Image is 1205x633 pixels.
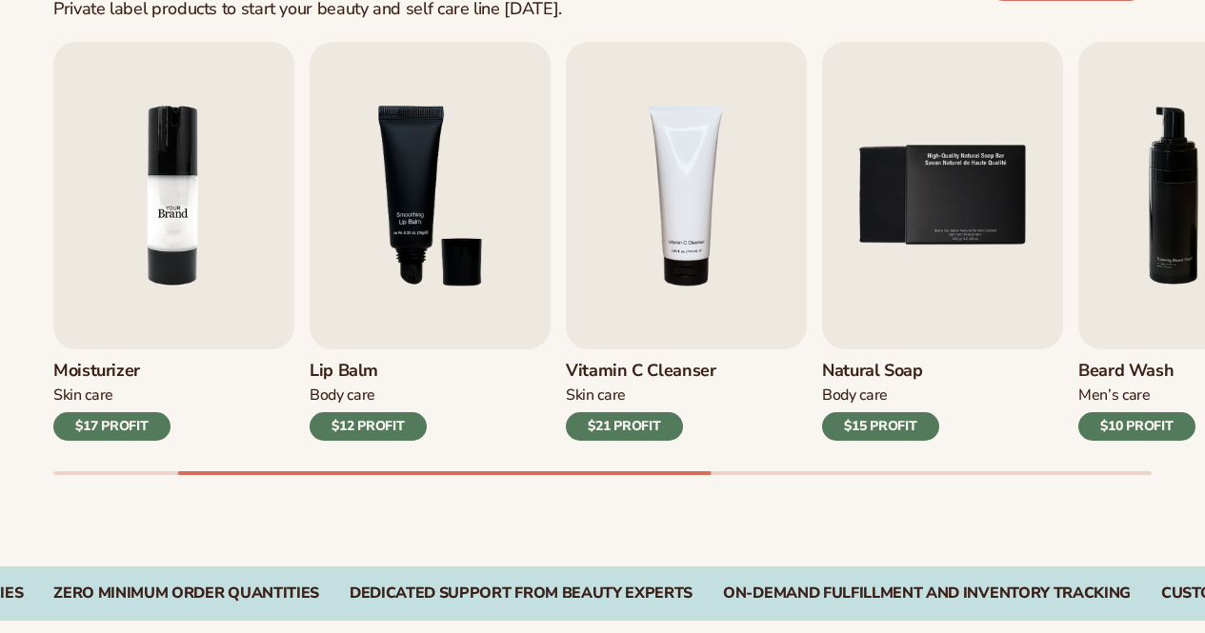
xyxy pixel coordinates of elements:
h3: Beard Wash [1078,361,1195,382]
a: 2 / 9 [53,42,294,441]
div: On-Demand Fulfillment and Inventory Tracking [723,584,1131,603]
div: $10 PROFIT [1078,412,1195,441]
div: Skin Care [53,386,171,406]
a: 3 / 9 [310,42,551,441]
h3: Moisturizer [53,361,171,382]
div: Men’s Care [1078,386,1195,406]
div: Body Care [310,386,427,406]
div: $17 PROFIT [53,412,171,441]
div: Skin Care [566,386,716,406]
div: Zero Minimum Order QuantitieS [53,584,319,603]
div: $21 PROFIT [566,412,683,441]
h3: Vitamin C Cleanser [566,361,716,382]
div: Body Care [822,386,939,406]
a: 4 / 9 [566,42,807,441]
img: Shopify Image 6 [53,42,294,349]
a: 5 / 9 [822,42,1063,441]
h3: Natural Soap [822,361,939,382]
div: $12 PROFIT [310,412,427,441]
div: $15 PROFIT [822,412,939,441]
div: Dedicated Support From Beauty Experts [350,584,693,603]
h3: Lip Balm [310,361,427,382]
